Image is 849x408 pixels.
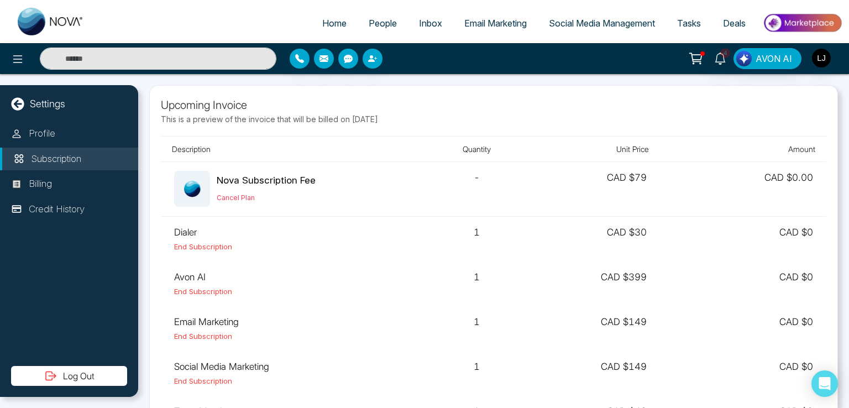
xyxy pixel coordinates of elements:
[527,306,660,351] td: CAD $149
[660,137,826,162] th: Amount
[527,351,660,396] td: CAD $149
[419,18,442,29] span: Inbox
[29,202,85,217] p: Credit History
[538,13,666,34] a: Social Media Management
[427,137,527,162] th: Quantity
[427,216,527,261] td: 1
[29,127,55,141] p: Profile
[527,216,660,261] td: CAD $30
[161,351,427,396] td: Social Media Marketing
[161,113,826,125] p: This is a preview of the invoice that will be billed on [DATE]
[322,18,347,29] span: Home
[527,137,660,162] th: Unit Price
[427,261,527,306] td: 1
[217,193,255,203] button: Cancel Plan
[31,152,81,166] p: Subscription
[30,96,65,111] p: Settings
[720,48,730,58] span: 4
[723,18,746,29] span: Deals
[660,306,826,351] td: CAD $ 0
[161,97,826,113] p: Upcoming Invoice
[707,48,733,67] a: 4
[453,13,538,34] a: Email Marketing
[408,13,453,34] a: Inbox
[369,18,397,29] span: People
[358,13,408,34] a: People
[733,48,801,69] button: AVON AI
[756,52,792,65] span: AVON AI
[666,13,712,34] a: Tasks
[311,13,358,34] a: Home
[736,51,752,66] img: Lead Flow
[677,18,701,29] span: Tasks
[11,366,127,386] button: Log Out
[527,261,660,306] td: CAD $399
[427,162,527,216] td: -
[527,162,660,216] td: CAD $ 79
[217,174,316,188] div: Nova Subscription Fee
[184,181,201,197] img: missing
[174,286,232,297] button: End Subscription
[427,351,527,396] td: 1
[174,331,232,342] button: End Subscription
[161,137,427,162] th: Description
[660,351,826,396] td: CAD $ 0
[811,370,838,397] div: Open Intercom Messenger
[427,306,527,351] td: 1
[464,18,527,29] span: Email Marketing
[660,216,826,261] td: CAD $ 0
[812,49,831,67] img: User Avatar
[660,261,826,306] td: CAD $ 0
[161,261,427,306] td: Avon AI
[660,162,826,216] td: CAD $ 0.00
[29,177,52,191] p: Billing
[174,242,232,253] button: End Subscription
[161,217,427,261] td: Dialer
[712,13,757,34] a: Deals
[762,11,842,35] img: Market-place.gif
[174,376,232,387] button: End Subscription
[161,306,427,351] td: Email Marketing
[18,8,84,35] img: Nova CRM Logo
[549,18,655,29] span: Social Media Management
